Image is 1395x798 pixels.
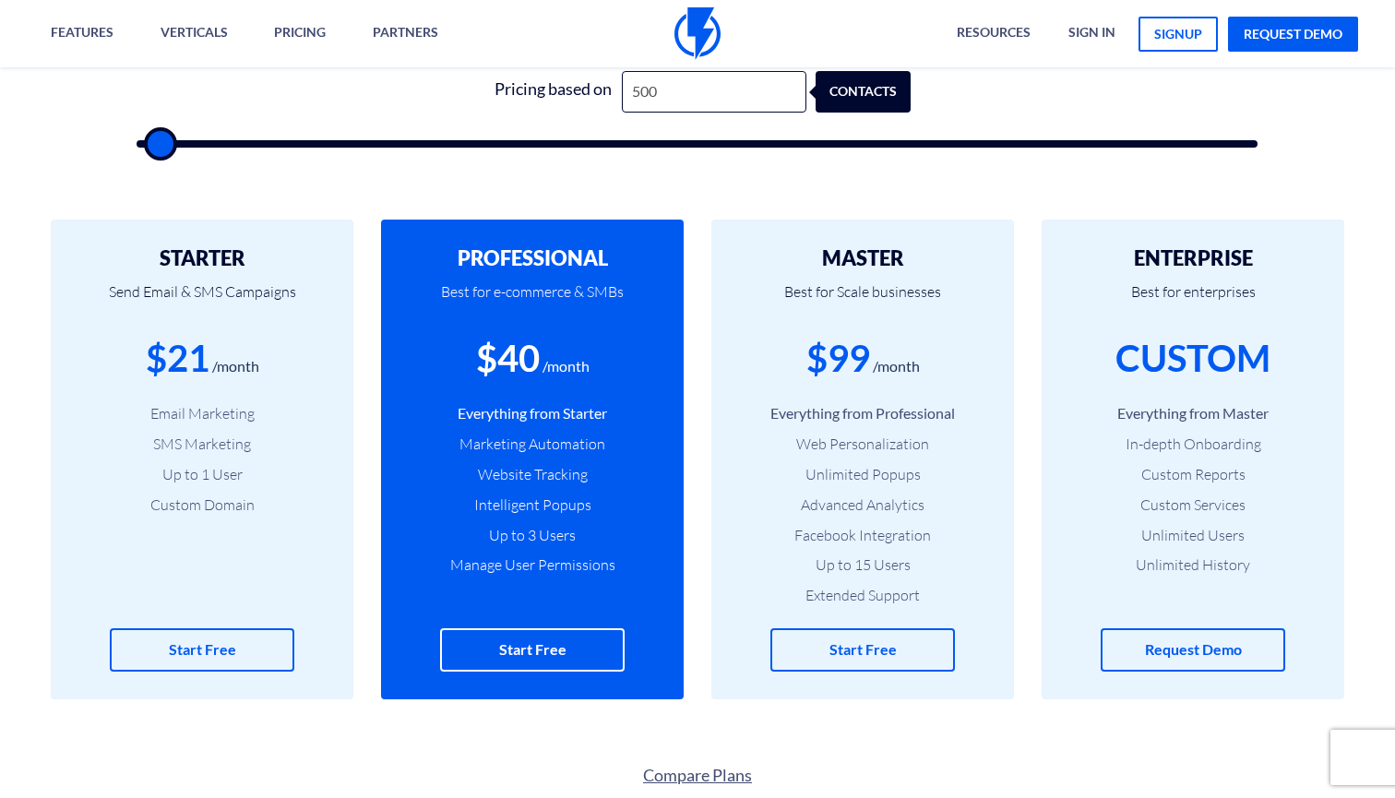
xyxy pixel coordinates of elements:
li: Custom Reports [1069,464,1317,485]
a: signup [1139,17,1218,52]
li: Web Personalization [739,434,986,455]
li: Everything from Master [1069,403,1317,424]
li: Extended Support [739,585,986,606]
li: Up to 15 Users [739,554,986,576]
h2: ENTERPRISE [1069,247,1317,269]
li: Marketing Automation [409,434,656,455]
h2: STARTER [78,247,326,269]
h2: MASTER [739,247,986,269]
p: Best for Scale businesses [739,269,986,332]
a: Start Free [770,628,955,672]
li: In-depth Onboarding [1069,434,1317,455]
div: contacts [825,71,920,113]
li: Custom Domain [78,494,326,516]
h2: PROFESSIONAL [409,247,656,269]
li: Everything from Professional [739,403,986,424]
li: Up to 1 User [78,464,326,485]
li: Email Marketing [78,403,326,424]
div: Pricing based on [483,71,622,113]
li: Website Tracking [409,464,656,485]
li: Intelligent Popups [409,494,656,516]
li: Up to 3 Users [409,525,656,546]
div: /month [873,356,920,377]
a: Start Free [110,628,294,672]
p: Send Email & SMS Campaigns [78,269,326,332]
li: Manage User Permissions [409,554,656,576]
li: Unlimited History [1069,554,1317,576]
li: Advanced Analytics [739,494,986,516]
div: /month [212,356,259,377]
a: Start Free [440,628,625,672]
li: Custom Services [1069,494,1317,516]
li: SMS Marketing [78,434,326,455]
div: $21 [146,332,209,385]
li: Unlimited Popups [739,464,986,485]
li: Everything from Starter [409,403,656,424]
p: Best for enterprises [1069,269,1317,332]
div: $99 [806,332,870,385]
a: request demo [1228,17,1358,52]
li: Facebook Integration [739,525,986,546]
div: CUSTOM [1115,332,1270,385]
div: $40 [476,332,540,385]
p: Best for e-commerce & SMBs [409,269,656,332]
div: /month [542,356,590,377]
li: Unlimited Users [1069,525,1317,546]
a: Request Demo [1101,628,1285,672]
